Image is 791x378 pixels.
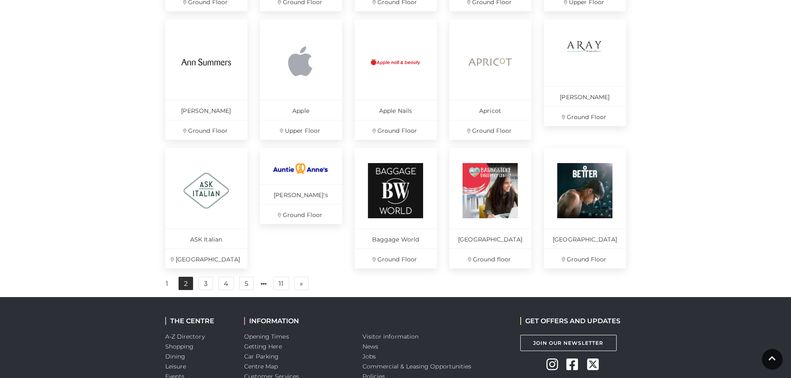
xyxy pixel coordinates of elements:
[244,353,279,360] a: Car Parking
[239,277,254,290] a: 5
[165,363,186,370] a: Leisure
[544,249,626,268] p: Ground Floor
[165,120,247,140] p: Ground Floor
[165,343,194,350] a: Shopping
[244,317,350,325] h2: INFORMATION
[260,148,342,224] a: [PERSON_NAME]'s Ground Floor
[355,20,437,140] a: Apple Nails Ground Floor
[165,148,247,268] a: ASK Italian [GEOGRAPHIC_DATA]
[260,204,342,224] p: Ground Floor
[362,333,419,340] a: Visitor information
[449,148,531,268] a: [GEOGRAPHIC_DATA] Ground floor
[544,148,626,268] a: [GEOGRAPHIC_DATA] Ground Floor
[520,335,617,351] a: Join Our Newsletter
[544,229,626,249] p: [GEOGRAPHIC_DATA]
[218,277,234,290] a: 4
[165,229,247,249] p: ASK Italian
[362,343,378,350] a: News
[179,277,193,290] a: 2
[244,363,278,370] a: Centre Map
[244,343,282,350] a: Getting Here
[165,317,232,325] h2: THE CENTRE
[355,249,437,268] p: Ground Floor
[362,363,472,370] a: Commercial & Leasing Opportunities
[449,120,531,140] p: Ground Floor
[355,120,437,140] p: Ground Floor
[260,100,342,120] p: Apple
[300,280,303,286] span: »
[165,20,247,140] a: [PERSON_NAME] Ground Floor
[355,229,437,249] p: Baggage World
[449,20,531,140] a: Apricot Ground Floor
[520,317,620,325] h2: GET OFFERS AND UPDATES
[355,100,437,120] p: Apple Nails
[449,249,531,268] p: Ground floor
[294,277,309,290] a: Next
[165,333,205,340] a: A-Z Directory
[244,333,289,340] a: Opening Times
[355,148,437,268] a: Baggage World Ground Floor
[260,120,342,140] p: Upper Floor
[165,249,247,268] p: [GEOGRAPHIC_DATA]
[449,229,531,249] p: [GEOGRAPHIC_DATA]
[273,277,289,290] a: 11
[198,277,213,290] a: 3
[544,106,626,126] p: Ground Floor
[260,184,342,204] p: [PERSON_NAME]'s
[362,353,376,360] a: Jobs
[449,100,531,120] p: Apricot
[544,20,626,126] a: [PERSON_NAME] Ground Floor
[260,20,342,140] a: Apple Upper Floor
[544,86,626,106] p: [PERSON_NAME]
[161,277,173,290] a: 1
[165,353,186,360] a: Dining
[165,100,247,120] p: [PERSON_NAME]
